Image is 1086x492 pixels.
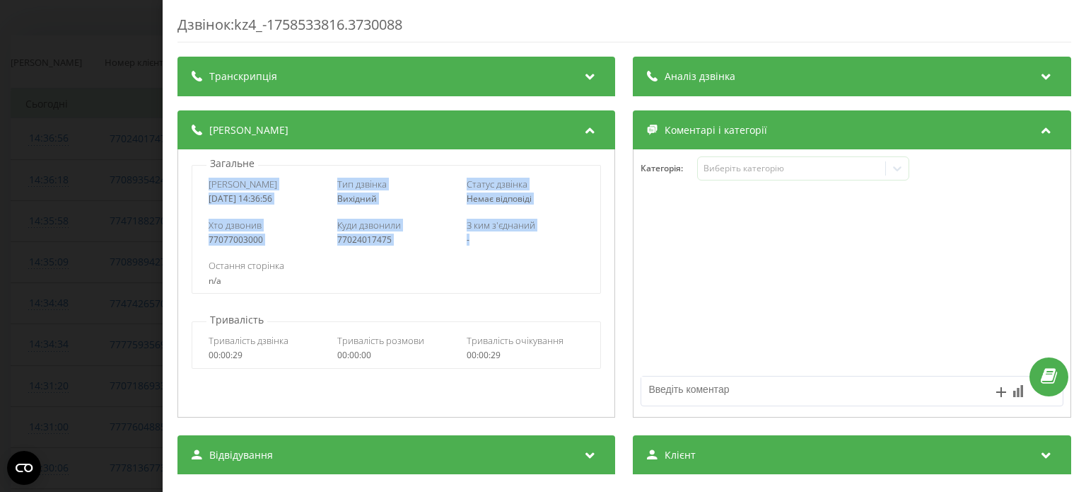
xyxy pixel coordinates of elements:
[209,276,584,286] div: n/a
[665,448,696,462] span: Клієнт
[641,164,698,173] h4: Категорія :
[209,448,273,462] span: Відвідування
[209,219,262,231] span: Хто дзвонив
[703,163,880,174] div: Виберіть категорію
[467,334,564,347] span: Тривалість очікування
[467,350,585,360] div: 00:00:29
[206,313,267,327] p: Тривалість
[209,334,288,347] span: Тривалість дзвінка
[338,235,456,245] div: 77024017475
[209,350,327,360] div: 00:00:29
[7,451,41,485] button: Open CMP widget
[338,219,402,231] span: Куди дзвонили
[338,193,378,205] span: Вихідний
[665,69,736,84] span: Аналіз дзвінка
[338,350,456,360] div: 00:00:00
[209,69,277,84] span: Транскрипція
[665,123,768,137] span: Коментарі і категорії
[467,178,527,190] span: Статус дзвінка
[209,178,277,190] span: [PERSON_NAME]
[209,235,327,245] div: 77077003000
[209,194,327,204] div: [DATE] 14:36:56
[467,219,535,231] span: З ким з'єднаний
[338,334,425,347] span: Тривалість розмови
[467,193,532,205] span: Немає відповіді
[338,178,387,190] span: Тип дзвінка
[206,156,258,171] p: Загальне
[177,15,1071,42] div: Дзвінок : kz4_-1758533816.3730088
[467,235,585,245] div: -
[209,123,288,137] span: [PERSON_NAME]
[209,259,284,272] span: Остання сторінка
